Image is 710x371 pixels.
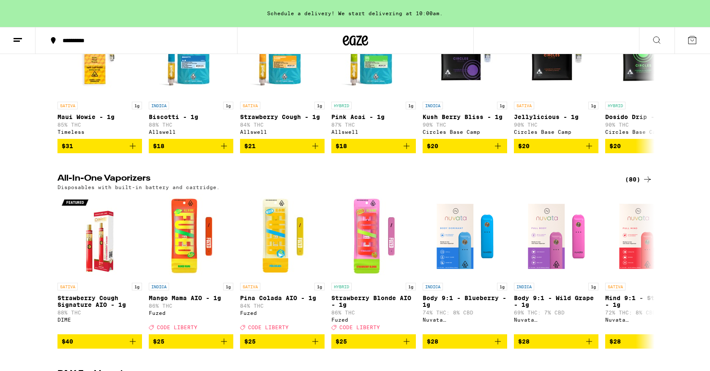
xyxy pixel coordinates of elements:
p: SATIVA [240,102,260,109]
p: Kush Berry Bliss - 1g [423,114,507,120]
div: Nuvata ([GEOGRAPHIC_DATA]) [605,317,690,322]
div: Fuzed [240,310,325,316]
button: Add to bag [149,139,233,153]
img: Nuvata (CA) - Body 9:1 - Wild Grape - 1g [514,194,598,279]
div: Fuzed [331,317,416,322]
span: $20 [518,143,530,149]
p: Pink Acai - 1g [331,114,416,120]
a: Open page for Pink Acai - 1g from Allswell [331,13,416,139]
p: 1g [314,102,325,109]
img: Circles Base Camp - Jellylicious - 1g [514,13,598,97]
img: Fuzed - Pina Colada AIO - 1g [240,194,325,279]
p: 1g [223,102,233,109]
button: Add to bag [605,139,690,153]
img: Fuzed - Strawberry Blonde AIO - 1g [331,194,416,279]
div: Fuzed [149,310,233,316]
div: Circles Base Camp [423,129,507,135]
div: DIME [57,317,142,322]
div: Allswell [240,129,325,135]
p: Mango Mama AIO - 1g [149,295,233,301]
span: $28 [609,338,621,345]
a: Open page for Jellylicious - 1g from Circles Base Camp [514,13,598,139]
p: 1g [497,102,507,109]
a: Open page for Strawberry Cough - 1g from Allswell [240,13,325,139]
span: $28 [518,338,530,345]
p: 86% THC [331,310,416,315]
p: 90% THC [514,122,598,127]
div: Nuvata ([GEOGRAPHIC_DATA]) [514,317,598,322]
p: Strawberry Cough - 1g [240,114,325,120]
p: Disposables with built-in battery and cartridge. [57,184,220,190]
p: Dosido Drip - 1g [605,114,690,120]
p: SATIVA [57,283,78,290]
div: Allswell [331,129,416,135]
img: Allswell - Biscotti - 1g [149,13,233,97]
span: $20 [609,143,621,149]
a: Open page for Mango Mama AIO - 1g from Fuzed [149,194,233,334]
img: Fuzed - Mango Mama AIO - 1g [149,194,233,279]
button: Add to bag [240,334,325,349]
a: Open page for Dosido Drip - 1g from Circles Base Camp [605,13,690,139]
span: $25 [336,338,347,345]
span: $25 [153,338,164,345]
button: Add to bag [331,139,416,153]
p: SATIVA [514,102,534,109]
p: 90% THC [605,122,690,127]
a: Open page for Strawberry Blonde AIO - 1g from Fuzed [331,194,416,334]
span: $18 [153,143,164,149]
a: Open page for Pina Colada AIO - 1g from Fuzed [240,194,325,334]
button: Add to bag [423,334,507,349]
span: CODE LIBERTY [248,325,289,330]
p: 1g [406,283,416,290]
img: Allswell - Strawberry Cough - 1g [240,13,325,97]
p: 1g [406,102,416,109]
p: 1g [223,283,233,290]
button: Add to bag [514,139,598,153]
button: Add to bag [605,334,690,349]
a: Open page for Kush Berry Bliss - 1g from Circles Base Camp [423,13,507,139]
button: Add to bag [57,139,142,153]
p: INDICA [423,283,443,290]
p: SATIVA [57,102,78,109]
p: 1g [132,102,142,109]
img: Timeless - Maui Wowie - 1g [57,13,142,97]
div: Circles Base Camp [514,129,598,135]
p: 1g [314,283,325,290]
span: CODE LIBERTY [339,325,380,330]
p: Pina Colada AIO - 1g [240,295,325,301]
img: Nuvata (CA) - Body 9:1 - Blueberry - 1g [423,194,507,279]
p: SATIVA [240,283,260,290]
h2: All-In-One Vaporizers [57,174,611,184]
span: $20 [427,143,438,149]
p: 72% THC: 8% CBD [605,310,690,315]
div: Allswell [149,129,233,135]
div: Circles Base Camp [605,129,690,135]
img: Allswell - Pink Acai - 1g [331,13,416,97]
span: $21 [244,143,256,149]
p: 74% THC: 8% CBD [423,310,507,315]
span: $40 [62,338,73,345]
p: 1g [588,102,598,109]
p: INDICA [514,283,534,290]
span: $25 [244,338,256,345]
span: Hi. Need any help? [5,6,61,13]
p: 69% THC: 7% CBD [514,310,598,315]
p: 85% THC [57,122,142,127]
button: Add to bag [57,334,142,349]
img: Nuvata (CA) - Mind 9:1 - Strawberry - 1g [605,194,690,279]
p: INDICA [149,102,169,109]
img: Circles Base Camp - Dosido Drip - 1g [605,13,690,97]
span: CODE LIBERTY [157,325,197,330]
img: DIME - Strawberry Cough Signature AIO - 1g [57,194,142,279]
p: HYBRID [605,102,625,109]
span: $31 [62,143,73,149]
a: (80) [625,174,653,184]
p: Strawberry Blonde AIO - 1g [331,295,416,308]
span: $18 [336,143,347,149]
p: 86% THC [149,303,233,309]
a: Open page for Maui Wowie - 1g from Timeless [57,13,142,139]
p: INDICA [423,102,443,109]
p: Biscotti - 1g [149,114,233,120]
p: 1g [132,283,142,290]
